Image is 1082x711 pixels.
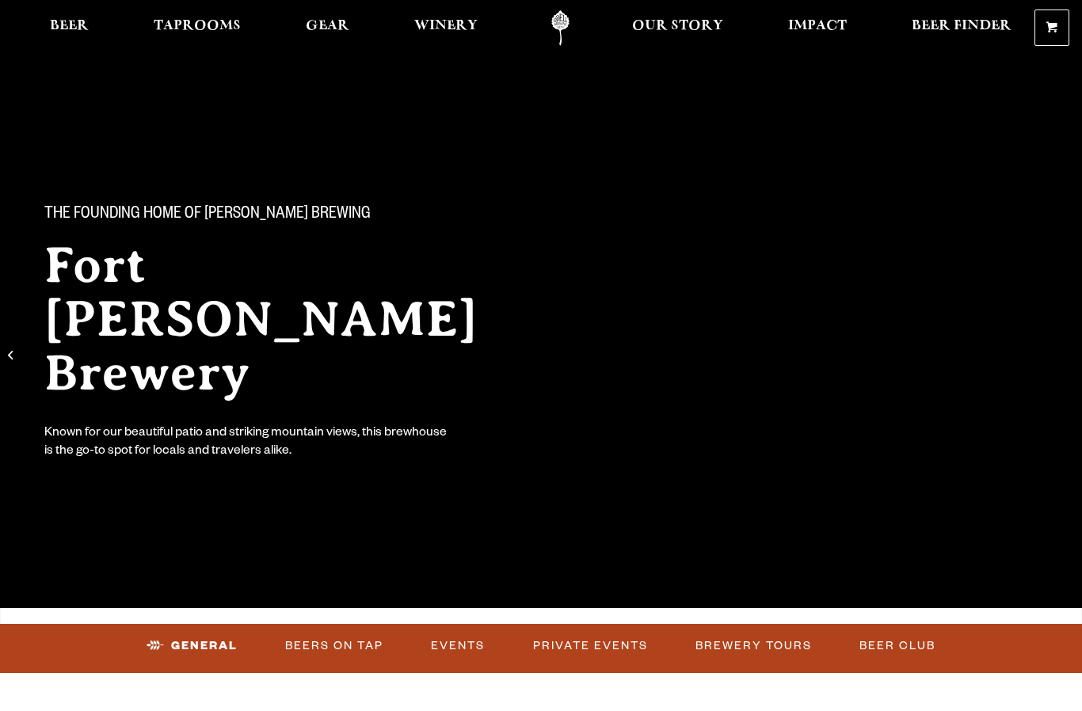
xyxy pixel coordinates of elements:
span: Beer [50,20,89,32]
a: Beer [40,10,99,46]
span: The Founding Home of [PERSON_NAME] Brewing [44,205,371,226]
a: Private Events [527,628,654,664]
a: Taprooms [143,10,251,46]
h2: Fort [PERSON_NAME] Brewery [44,238,539,400]
span: Taprooms [154,20,241,32]
span: Impact [788,20,847,32]
a: Beers on Tap [279,628,390,664]
a: Winery [404,10,488,46]
a: Events [425,628,491,664]
a: Beer Finder [901,10,1022,46]
a: Gear [295,10,360,46]
div: Known for our beautiful patio and striking mountain views, this brewhouse is the go-to spot for l... [44,425,450,462]
a: Brewery Tours [689,628,818,664]
a: Odell Home [531,10,590,46]
span: Winery [414,20,478,32]
a: General [140,628,244,664]
a: Our Story [622,10,733,46]
span: Gear [306,20,349,32]
a: Beer Club [853,628,942,664]
span: Our Story [632,20,723,32]
a: Impact [778,10,857,46]
span: Beer Finder [912,20,1012,32]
